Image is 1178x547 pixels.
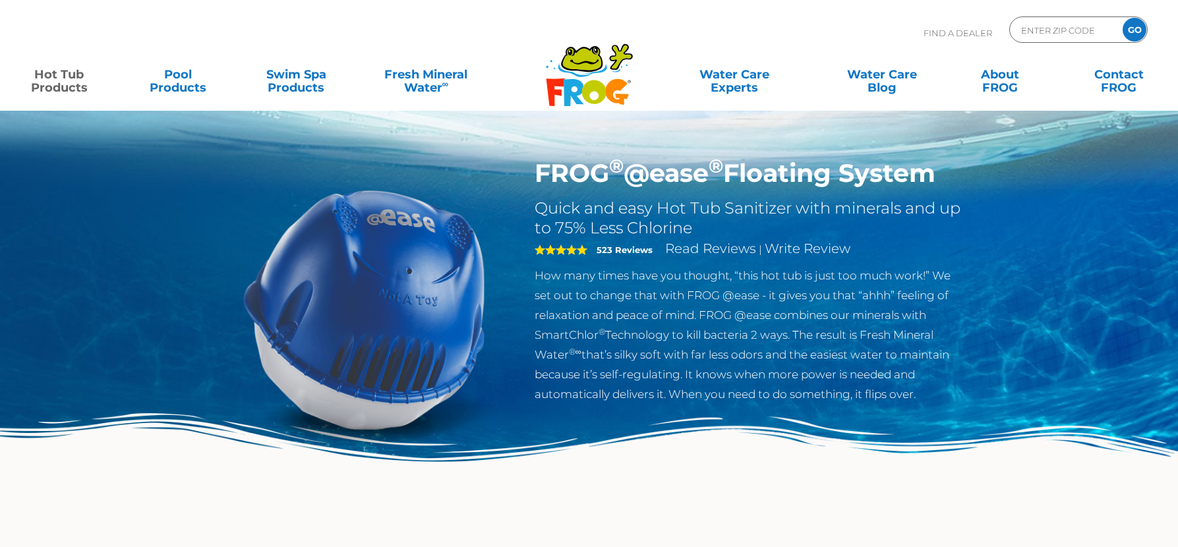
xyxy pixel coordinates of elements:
[836,61,928,88] a: Water CareBlog
[535,198,965,238] h2: Quick and easy Hot Tub Sanitizer with minerals and up to 75% Less Chlorine
[665,241,756,256] a: Read Reviews
[535,245,587,255] span: 5
[924,16,992,49] p: Find A Dealer
[759,243,762,256] span: |
[660,61,810,88] a: Water CareExperts
[709,154,723,177] sup: ®
[368,61,484,88] a: Fresh MineralWater∞
[597,245,653,255] strong: 523 Reviews
[539,26,640,107] img: Frog Products Logo
[765,241,850,256] a: Write Review
[250,61,342,88] a: Swim SpaProducts
[132,61,224,88] a: PoolProducts
[569,347,581,357] sup: ®∞
[955,61,1047,88] a: AboutFROG
[214,158,515,460] img: hot-tub-product-atease-system.png
[442,78,449,89] sup: ∞
[599,327,605,337] sup: ®
[535,266,965,404] p: How many times have you thought, “this hot tub is just too much work!” We set out to change that ...
[609,154,624,177] sup: ®
[1123,18,1146,42] input: GO
[535,158,965,188] h1: FROG @ease Floating System
[13,61,105,88] a: Hot TubProducts
[1073,61,1165,88] a: ContactFROG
